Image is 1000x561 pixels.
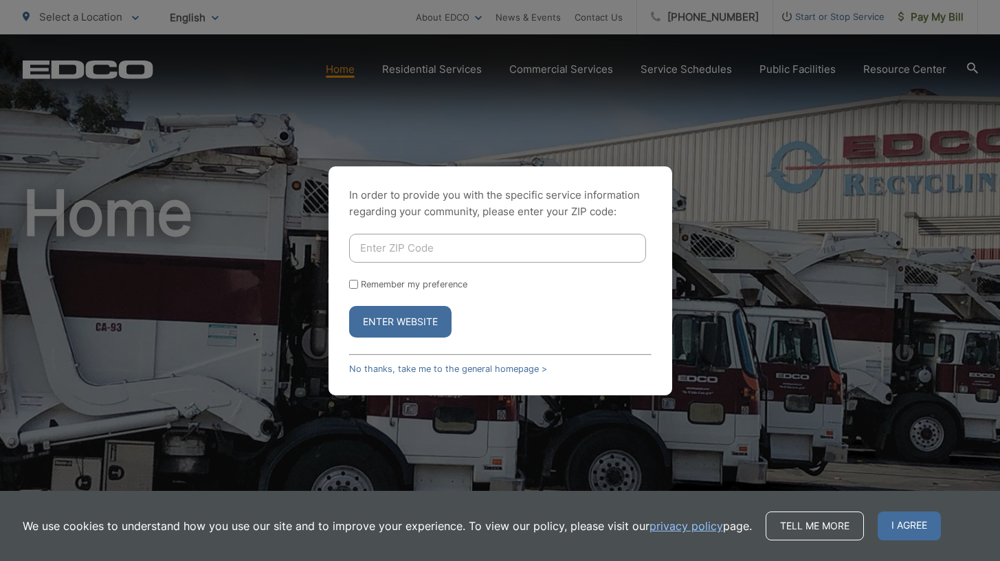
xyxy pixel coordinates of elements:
[349,187,652,220] p: In order to provide you with the specific service information regarding your community, please en...
[349,234,646,263] input: Enter ZIP Code
[766,511,864,540] a: Tell me more
[23,518,752,534] p: We use cookies to understand how you use our site and to improve your experience. To view our pol...
[361,279,467,289] label: Remember my preference
[878,511,941,540] span: I agree
[349,306,452,338] button: Enter Website
[649,518,723,534] a: privacy policy
[349,364,547,374] a: No thanks, take me to the general homepage >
